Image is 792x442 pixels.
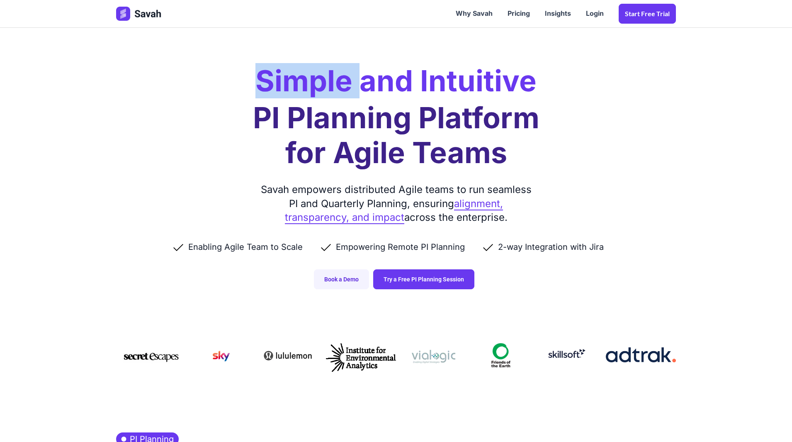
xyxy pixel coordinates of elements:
li: 2-way Integration with Jira [481,241,620,253]
iframe: Chat Widget [751,402,792,442]
a: Pricing [500,1,537,27]
a: Insights [537,1,578,27]
h2: Simple and Intuitive [255,66,537,95]
h1: PI Planning Platform for Agile Teams [253,100,539,170]
li: Enabling Agile Team to Scale [172,241,319,253]
div: Savah empowers distributed Agile teams to run seamless PI and Quarterly Planning, ensuring across... [257,183,535,225]
a: Login [578,1,611,27]
a: Start Free trial [619,4,676,24]
a: Try a Free PI Planning Session [373,269,474,289]
li: Empowering Remote PI Planning [319,241,481,253]
a: Book a Demo [314,269,369,289]
a: Why Savah [448,1,500,27]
